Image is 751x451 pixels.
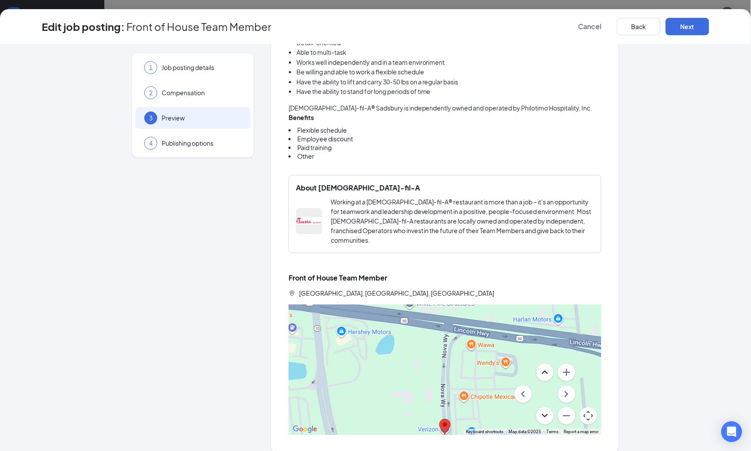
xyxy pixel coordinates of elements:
a: Report a map error [564,429,599,434]
span: 3 [149,114,153,122]
span: [GEOGRAPHIC_DATA], [GEOGRAPHIC_DATA], [GEOGRAPHIC_DATA] [299,289,495,297]
button: Move up [536,364,554,381]
span: Other [297,152,314,160]
svg: LocationPin [289,290,296,297]
img: Chick-fil-A [296,217,322,224]
button: Move right [558,385,575,403]
span: Publishing options [162,139,242,147]
span: Job posting details [162,63,242,72]
span: Front of House Team Member [126,22,271,31]
span: Paid training [297,144,332,151]
span: About [DEMOGRAPHIC_DATA]-fil-A [296,183,420,192]
button: Cancel [568,18,612,35]
button: Zoom in [558,364,575,381]
button: Keyboard shortcuts [466,429,504,435]
span: Employee discount [297,135,353,143]
a: Terms (opens in new tab) [547,429,559,434]
div: Open Intercom Messenger [721,421,742,442]
li: Have the ability to lift and carry 30-50 lbs on a regular basis [296,77,601,87]
button: Move left [515,385,532,403]
span: Front of House Team Member [289,273,387,282]
b: Benefits [289,114,314,121]
span: 4 [149,139,153,147]
h3: Edit job posting: [42,19,125,34]
li: Able to multi-task [296,47,601,57]
img: Google [291,424,319,435]
a: Open this area in Google Maps (opens a new window) [291,424,319,435]
div: About [DEMOGRAPHIC_DATA]-fil-AChick-fil-AWorking at a [DEMOGRAPHIC_DATA]-fil-A® restaurant is mor... [289,175,601,253]
span: Flexible schedule [297,126,347,134]
span: Preview [162,114,242,122]
span: Working at a [DEMOGRAPHIC_DATA]-fil-A® restaurant is more than a job – it’s an opportunity for te... [331,198,592,244]
button: Zoom out [558,407,575,424]
span: 2 [149,88,153,97]
span: 1 [149,63,153,72]
button: Map camera controls [580,407,597,424]
button: Move down [536,407,554,424]
span: Map data ©2025 [509,429,542,434]
button: Next [666,18,709,35]
li: Have the ability to stand for long periods of time [296,87,601,96]
li: Be willing and able to work a flexible schedule [296,67,601,77]
li: Works well independently and in a team environment [296,57,601,67]
span: Compensation [162,88,242,97]
button: Back [617,18,661,35]
span: Cancel [578,22,602,31]
p: [DEMOGRAPHIC_DATA]-fil-A® Sadsbury is independently owned and operated by Philotimo Hospitality, ... [289,103,601,113]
